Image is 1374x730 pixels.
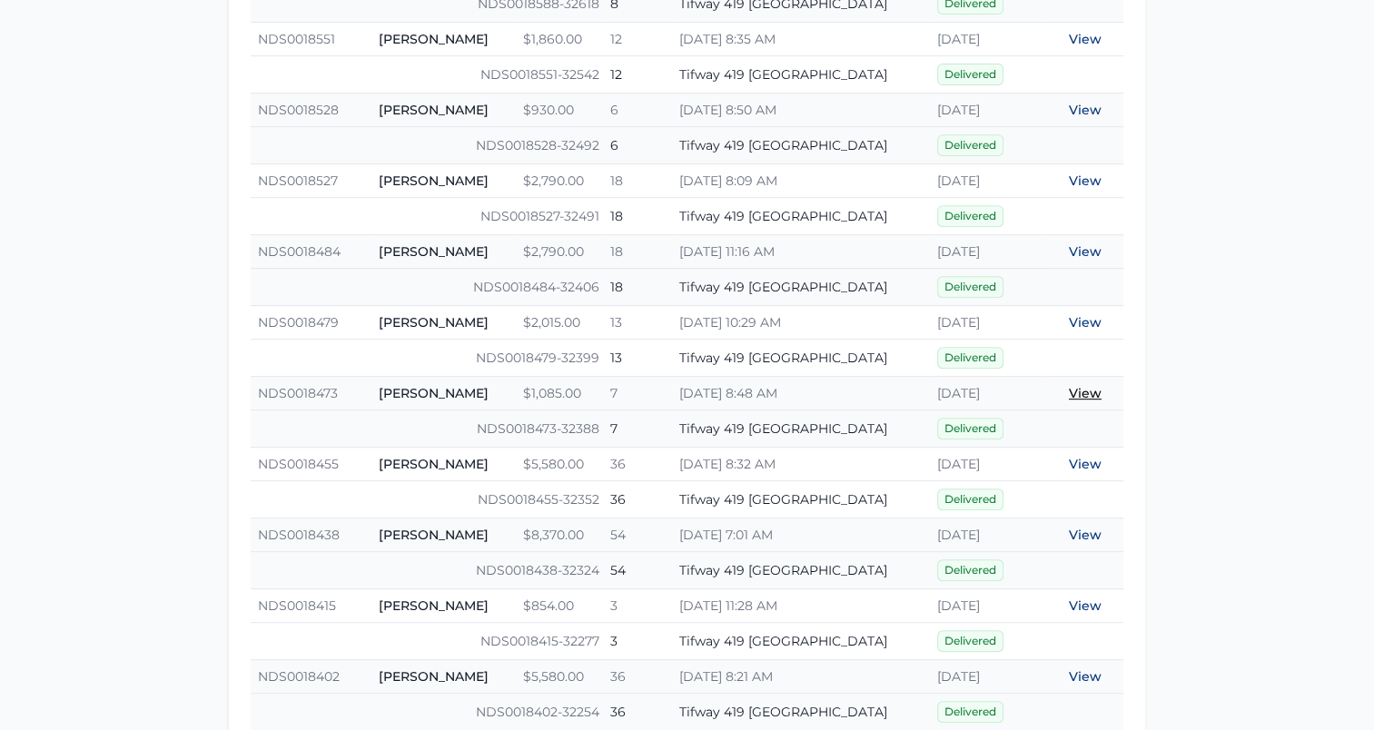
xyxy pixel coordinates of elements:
[672,198,930,235] td: Tifway 419 [GEOGRAPHIC_DATA]
[516,23,603,56] td: $1,860.00
[371,235,516,269] td: [PERSON_NAME]
[371,448,516,481] td: [PERSON_NAME]
[930,448,1048,481] td: [DATE]
[251,56,603,94] td: NDS0018551-32542
[1069,668,1102,685] a: View
[251,269,603,306] td: NDS0018484-32406
[603,481,671,518] td: 36
[937,347,1003,369] span: Delivered
[1069,314,1102,330] a: View
[258,243,341,260] a: NDS0018484
[672,56,930,94] td: Tifway 419 [GEOGRAPHIC_DATA]
[251,340,603,377] td: NDS0018479-32399
[371,518,516,552] td: [PERSON_NAME]
[258,31,335,47] a: NDS0018551
[251,410,603,448] td: NDS0018473-32388
[937,630,1003,652] span: Delivered
[672,94,930,127] td: [DATE] 8:50 AM
[672,448,930,481] td: [DATE] 8:32 AM
[672,660,930,694] td: [DATE] 8:21 AM
[937,205,1003,227] span: Delivered
[937,64,1003,85] span: Delivered
[251,198,603,235] td: NDS0018527-32491
[603,235,671,269] td: 18
[516,94,603,127] td: $930.00
[1069,597,1102,614] a: View
[930,518,1048,552] td: [DATE]
[672,481,930,518] td: Tifway 419 [GEOGRAPHIC_DATA]
[516,235,603,269] td: $2,790.00
[930,94,1048,127] td: [DATE]
[603,589,671,623] td: 3
[516,518,603,552] td: $8,370.00
[672,340,930,377] td: Tifway 419 [GEOGRAPHIC_DATA]
[1069,456,1102,472] a: View
[516,377,603,410] td: $1,085.00
[603,56,671,94] td: 12
[603,340,671,377] td: 13
[672,589,930,623] td: [DATE] 11:28 AM
[672,377,930,410] td: [DATE] 8:48 AM
[930,377,1048,410] td: [DATE]
[672,552,930,589] td: Tifway 419 [GEOGRAPHIC_DATA]
[603,306,671,340] td: 13
[603,127,671,164] td: 6
[672,127,930,164] td: Tifway 419 [GEOGRAPHIC_DATA]
[930,235,1048,269] td: [DATE]
[371,23,516,56] td: [PERSON_NAME]
[603,518,671,552] td: 54
[516,306,603,340] td: $2,015.00
[516,448,603,481] td: $5,580.00
[258,456,339,472] a: NDS0018455
[937,559,1003,581] span: Delivered
[672,623,930,660] td: Tifway 419 [GEOGRAPHIC_DATA]
[258,173,338,189] a: NDS0018527
[371,660,516,694] td: [PERSON_NAME]
[672,23,930,56] td: [DATE] 8:35 AM
[516,660,603,694] td: $5,580.00
[672,164,930,198] td: [DATE] 8:09 AM
[603,164,671,198] td: 18
[603,269,671,306] td: 18
[1069,173,1102,189] a: View
[603,23,671,56] td: 12
[603,410,671,448] td: 7
[937,418,1003,439] span: Delivered
[672,306,930,340] td: [DATE] 10:29 AM
[930,23,1048,56] td: [DATE]
[603,94,671,127] td: 6
[251,552,603,589] td: NDS0018438-32324
[371,306,516,340] td: [PERSON_NAME]
[672,518,930,552] td: [DATE] 7:01 AM
[371,94,516,127] td: [PERSON_NAME]
[937,276,1003,298] span: Delivered
[937,701,1003,723] span: Delivered
[672,235,930,269] td: [DATE] 11:16 AM
[258,668,340,685] a: NDS0018402
[516,164,603,198] td: $2,790.00
[516,589,603,623] td: $854.00
[251,481,603,518] td: NDS0018455-32352
[258,314,339,330] a: NDS0018479
[937,134,1003,156] span: Delivered
[672,410,930,448] td: Tifway 419 [GEOGRAPHIC_DATA]
[930,589,1048,623] td: [DATE]
[603,552,671,589] td: 54
[258,527,340,543] a: NDS0018438
[603,623,671,660] td: 3
[937,488,1003,510] span: Delivered
[1069,243,1102,260] a: View
[672,269,930,306] td: Tifway 419 [GEOGRAPHIC_DATA]
[1069,102,1102,118] a: View
[258,102,339,118] a: NDS0018528
[1069,527,1102,543] a: View
[930,164,1048,198] td: [DATE]
[603,660,671,694] td: 36
[1069,31,1102,47] a: View
[603,448,671,481] td: 36
[251,623,603,660] td: NDS0018415-32277
[1069,385,1102,401] a: View
[251,127,603,164] td: NDS0018528-32492
[371,377,516,410] td: [PERSON_NAME]
[258,597,336,614] a: NDS0018415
